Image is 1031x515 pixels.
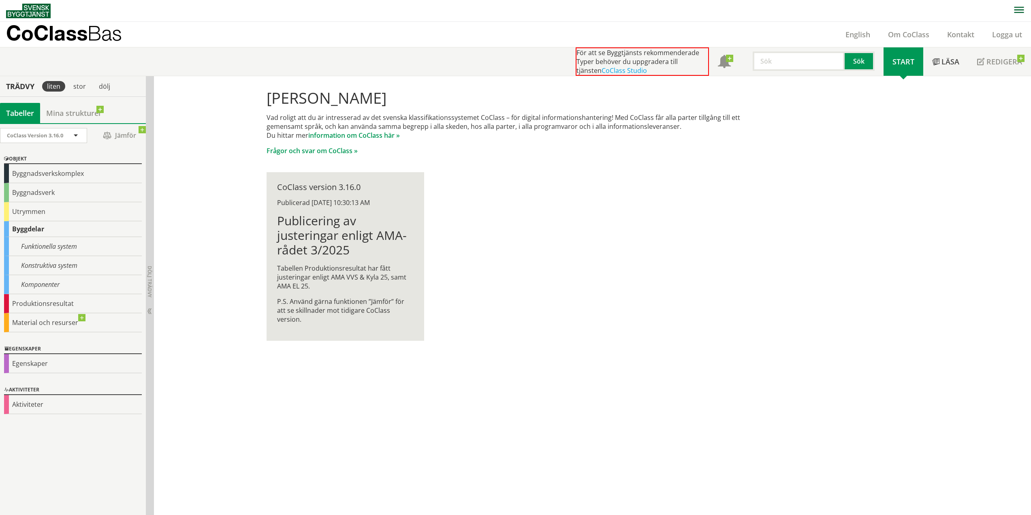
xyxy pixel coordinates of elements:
[845,51,875,71] button: Sök
[7,132,63,139] span: CoClass Version 3.16.0
[576,47,709,76] div: För att se Byggtjänsts rekommenderade Typer behöver du uppgradera till tjänsten
[2,82,39,91] div: Trädvy
[146,266,153,297] span: Dölj trädvy
[4,237,142,256] div: Funktionella system
[4,164,142,183] div: Byggnadsverkskomplex
[88,21,122,45] span: Bas
[884,47,923,76] a: Start
[267,113,764,140] p: Vad roligt att du är intresserad av det svenska klassifikationssystemet CoClass – för digital inf...
[4,256,142,275] div: Konstruktiva system
[94,81,115,92] div: dölj
[923,47,968,76] a: Läsa
[837,30,879,39] a: English
[277,264,414,291] p: Tabellen Produktionsresultat har fått justeringar enligt AMA VVS & Kyla 25, samt AMA EL 25.
[308,131,400,140] a: information om CoClass här »
[42,81,65,92] div: liten
[6,22,139,47] a: CoClassBas
[4,202,142,221] div: Utrymmen
[68,81,91,92] div: stor
[879,30,938,39] a: Om CoClass
[277,297,414,324] p: P.S. Använd gärna funktionen ”Jämför” för att se skillnader mot tidigare CoClass version.
[941,57,959,66] span: Läsa
[4,354,142,373] div: Egenskaper
[718,56,731,69] span: Notifikationer
[4,183,142,202] div: Byggnadsverk
[4,385,142,395] div: Aktiviteter
[277,183,414,192] div: CoClass version 3.16.0
[95,128,144,143] span: Jämför
[4,294,142,313] div: Produktionsresultat
[938,30,983,39] a: Kontakt
[983,30,1031,39] a: Logga ut
[4,395,142,414] div: Aktiviteter
[267,146,358,155] a: Frågor och svar om CoClass »
[753,51,845,71] input: Sök
[4,275,142,294] div: Komponenter
[892,57,914,66] span: Start
[4,344,142,354] div: Egenskaper
[6,4,51,18] img: Svensk Byggtjänst
[4,221,142,237] div: Byggdelar
[277,214,414,257] h1: Publicering av justeringar enligt AMA-rådet 3/2025
[40,103,108,123] a: Mina strukturer
[968,47,1031,76] a: Redigera
[267,89,764,107] h1: [PERSON_NAME]
[602,66,647,75] a: CoClass Studio
[986,57,1022,66] span: Redigera
[6,28,122,38] p: CoClass
[277,198,414,207] div: Publicerad [DATE] 10:30:13 AM
[4,154,142,164] div: Objekt
[4,313,142,332] div: Material och resurser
